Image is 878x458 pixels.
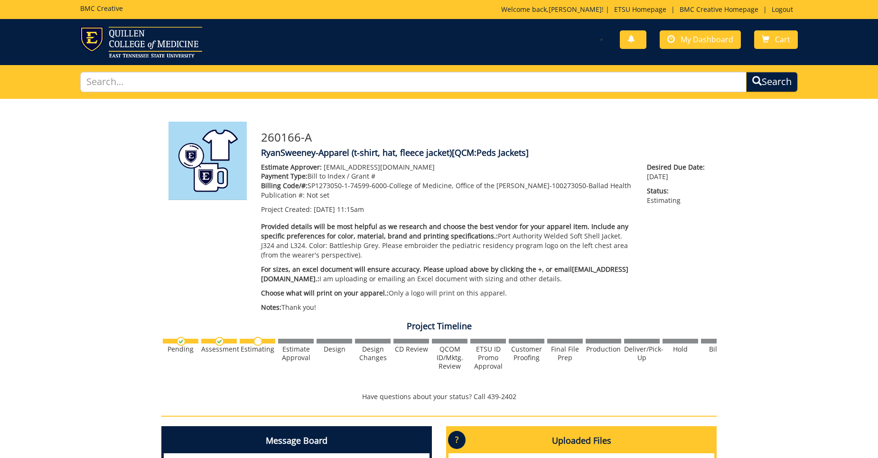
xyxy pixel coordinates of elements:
span: For sizes, an excel document will ensure accuracy. Please upload above by clicking the +, or emai... [261,265,628,283]
span: Publication #: [261,191,305,200]
a: BMC Creative Homepage [675,5,763,14]
p: ? [448,431,466,449]
div: Estimate Approval [278,345,314,362]
button: Search [746,72,798,92]
a: My Dashboard [660,30,741,49]
span: Project Created: [261,205,312,214]
span: Choose what will print on your apparel.: [261,288,389,297]
a: [PERSON_NAME] [549,5,602,14]
h4: Message Board [164,429,430,453]
span: Provided details will be most helpful as we research and choose the best vendor for your apparel ... [261,222,628,240]
p: [DATE] [647,162,710,181]
p: Estimating [647,186,710,205]
img: no [253,337,262,346]
p: Thank you! [261,303,633,312]
span: Estimate Approver: [261,162,322,172]
p: [EMAIL_ADDRESS][DOMAIN_NAME] [261,162,633,172]
div: Production [586,345,621,353]
div: CD Review [393,345,429,353]
div: Design [317,345,352,353]
div: Design Changes [355,345,391,362]
h4: RyanSweeney-Apparel (t-shirt, hat, fleece jacket) [261,148,710,158]
img: checkmark [215,337,224,346]
div: ETSU ID Promo Approval [470,345,506,371]
span: Not set [307,191,329,200]
div: Hold [663,345,698,353]
h3: 260166-A [261,131,710,143]
input: Search... [80,72,747,92]
span: Payment Type: [261,172,308,181]
div: QCOM ID/Mktg. Review [432,345,467,371]
span: Billing Code/#: [261,181,308,190]
div: Final File Prep [547,345,583,362]
h4: Project Timeline [161,322,717,331]
span: Cart [775,34,790,45]
p: Have questions about your status? Call 439-2402 [161,392,717,401]
p: SP1273050-1-74599-6000-College of Medicine, Office of the [PERSON_NAME]-100273050-Ballad Health [261,181,633,191]
span: Desired Due Date: [647,162,710,172]
span: Status: [647,186,710,196]
a: Cart [754,30,798,49]
div: Pending [163,345,198,353]
span: [QCM:Peds Jackets] [452,147,529,158]
h5: BMC Creative [80,5,123,12]
div: Billing [701,345,737,353]
div: Assessment [201,345,237,353]
div: Deliver/Pick-Up [624,345,660,362]
span: [DATE] 11:15am [314,205,364,214]
p: Welcome back, ! | | | [501,5,798,14]
h4: Uploaded Files [448,429,714,453]
p: Port Authority Welded Soft Shell Jacket. J324 and L324. Color: Battleship Grey. Please embroider ... [261,222,633,260]
span: Notes: [261,303,281,312]
p: Only a logo will print on this apparel. [261,288,633,298]
img: Product featured image [168,122,247,200]
a: ETSU Homepage [609,5,671,14]
img: ETSU logo [80,27,202,57]
span: My Dashboard [681,34,733,45]
p: I am uploading or emailing an Excel document with sizing and other details. [261,265,633,284]
div: Estimating [240,345,275,353]
img: checkmark [177,337,186,346]
div: Customer Proofing [509,345,544,362]
a: Logout [767,5,798,14]
p: Bill to Index / Grant # [261,172,633,181]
